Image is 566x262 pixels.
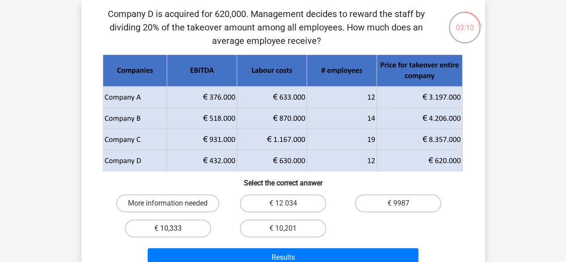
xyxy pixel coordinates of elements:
[125,219,211,237] label: € 10,333
[355,194,441,212] label: € 9987
[448,11,481,33] div: 03:10
[240,219,326,237] label: € 10,201
[96,172,471,187] h6: Select the correct answer
[240,194,326,212] label: € 12 034
[116,194,219,212] label: More information needed
[96,7,437,47] p: Company D is acquired for 620,000. Management decides to reward the staff by dividing 20% ​​of th...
